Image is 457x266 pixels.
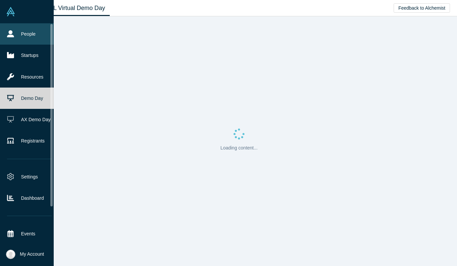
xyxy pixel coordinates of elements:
p: Loading content... [220,144,258,151]
img: Katinka Harsányi's Account [6,250,15,259]
a: Class XL Virtual Demo Day [28,0,110,16]
img: Alchemist Vault Logo [6,7,15,16]
button: My Account [6,250,44,259]
span: My Account [20,251,44,258]
button: Feedback to Alchemist [394,3,450,13]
